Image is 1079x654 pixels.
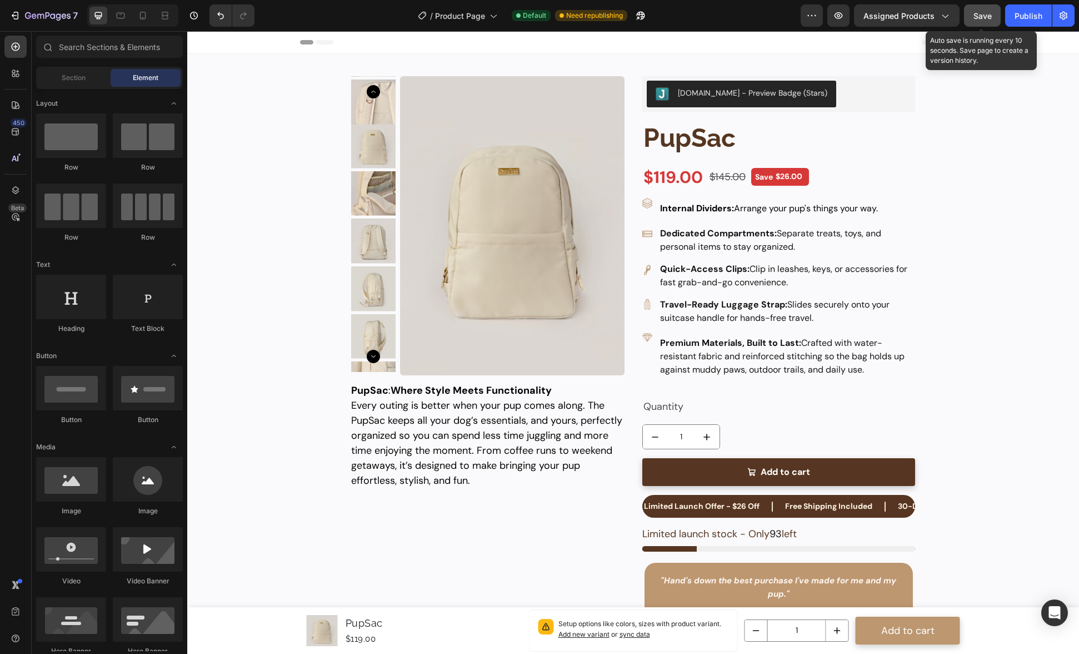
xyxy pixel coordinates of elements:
img: gempages_537239363822552144-35deac21-396b-411a-857f-e808c42bd038.png [455,301,466,312]
button: Save [964,4,1001,27]
p: Clip in leashes, keys, or accessories for fast grab-and-go convenience. [473,231,727,258]
p: 7 [73,9,78,22]
p: Every outing is better when your pup comes along. The PupSac keeps all your dog’s essentials, and... [164,368,435,456]
img: gempages_537239363822552144-4722b779-b93d-4c33-b3e7-d7ee209589e9.png [455,167,466,177]
strong: Premium Materials, Built to Last: [473,306,614,318]
div: $26.00 [587,139,616,151]
div: Quantity [455,367,728,384]
button: 7 [4,4,83,27]
p: Crafted with water-resistant fabric and reinforced stitching so the bag holds up against muddy pa... [473,305,727,345]
i: "Hand's down the best purchase I've made for me and my pup." [473,544,709,568]
div: Row [113,162,183,172]
div: 450 [11,118,27,127]
strong: Internal Dividers: [473,171,547,183]
div: Text Block [113,324,183,334]
div: Button [36,415,106,425]
span: sync data [432,599,463,607]
button: increment [639,589,661,610]
input: quantity [580,589,639,610]
p: Limited Launch Offer - $26 Off [457,469,572,481]
span: Button [36,351,57,361]
p: : [164,353,364,366]
div: Add to cart [694,592,747,607]
div: Save [566,139,587,152]
div: Image [36,506,106,516]
strong: Dedicated Compartments: [473,196,590,208]
div: Video [36,576,106,586]
img: gempages_537239363822552144-b8ea4398-25f0-459a-9ab8-cd351fb273ae.png [455,234,466,244]
button: Assigned Products [854,4,960,27]
p: Arrange your pup's things your way. [473,171,727,184]
iframe: Design area [187,31,1079,654]
span: Assigned Products [863,10,935,22]
div: Row [36,162,106,172]
button: decrement [558,589,580,610]
span: or [422,599,463,607]
div: Undo/Redo [209,4,254,27]
div: Row [36,232,106,242]
button: increment [507,394,532,418]
span: 93 [582,496,595,509]
button: Publish [1005,4,1052,27]
span: Layout [36,98,58,108]
div: Row [113,232,183,242]
div: Beta [8,204,27,212]
span: Text [36,260,50,270]
span: Save [973,11,992,21]
img: Judgeme.png [468,56,482,70]
span: Section [62,73,86,83]
div: Video Banner [113,576,183,586]
span: Add new variant [371,599,422,607]
span: Toggle open [165,256,183,274]
span: / [430,10,433,22]
button: Add to cart [668,586,773,613]
div: $119.00 [455,134,517,158]
div: [DOMAIN_NAME] - Preview Badge (Stars) [491,56,640,68]
span: Toggle open [165,95,183,112]
input: quantity [481,394,507,418]
div: $145.00 [521,138,560,153]
span: Product Page [435,10,485,22]
input: Search Sections & Elements [36,36,183,58]
h1: PupSac [455,90,728,125]
span: Element [133,73,158,83]
button: Carousel Next Arrow [179,319,193,332]
button: Carousel Back Arrow [179,54,193,67]
strong: Travel-Ready Luggage Strap: [473,267,600,279]
div: Button [113,415,183,425]
span: Media [36,442,56,452]
div: Image [113,506,183,516]
p: Setup options like colors, sizes with product variant. [371,588,541,609]
button: Judge.me - Preview Badge (Stars) [459,49,649,76]
div: Add to cart [573,433,623,449]
span: Default [523,11,546,21]
p: Separate treats, toys, and personal items to stay organized. [473,196,727,222]
img: gempages_537239363822552144-1cbeb979-80e7-4a1c-b9e4-17de2b48b09b.png [455,197,466,208]
button: decrement [456,394,481,418]
p: 30-Day Money Back Guarantee [711,469,830,481]
strong: Quick-Access Clips: [473,232,562,244]
p: Limited launch stock - Only left [455,496,610,511]
div: Open Intercom Messenger [1041,599,1068,626]
span: Toggle open [165,438,183,456]
strong: PupSac [164,353,201,366]
span: Toggle open [165,347,183,365]
p: Free Shipping Included [598,469,685,481]
div: Publish [1015,10,1042,22]
button: Add to cart [455,427,728,455]
div: Heading [36,324,106,334]
span: Need republishing [566,11,623,21]
strong: Where Style Meets Functionality [203,353,364,366]
img: gempages_537239363822552144-7083944a-3a8c-4833-851d-5e1d5fb9795b.png [455,268,466,279]
p: Slides securely onto your suitcase handle for hands-free travel. [473,267,727,294]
